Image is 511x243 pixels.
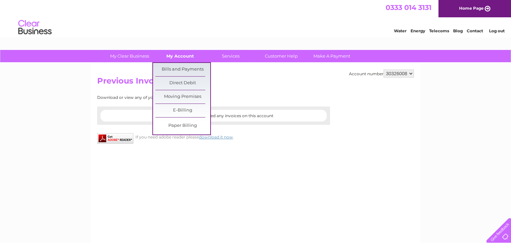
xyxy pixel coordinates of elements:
[153,50,208,62] a: My Account
[453,28,463,33] a: Blog
[467,28,483,33] a: Contact
[155,90,210,104] a: Moving Premises
[254,50,309,62] a: Customer Help
[97,95,272,100] div: Download or view any of your previous invoices below.
[155,77,210,90] a: Direct Debit
[155,119,210,132] a: Paper Billing
[203,50,258,62] a: Services
[429,28,449,33] a: Telecoms
[102,50,157,62] a: My Clear Business
[99,4,413,32] div: Clear Business is a trading name of Verastar Limited (registered in [GEOGRAPHIC_DATA] No. 3667643...
[411,28,425,33] a: Energy
[164,113,273,118] span: You have not yet received any invoices on this account
[97,76,414,89] h2: Previous Invoices
[489,28,505,33] a: Log out
[349,70,414,78] div: Account number
[97,133,330,139] div: If you need adobe reader please .
[199,134,233,139] a: download it now
[386,3,431,12] a: 0333 014 3131
[304,50,359,62] a: Make A Payment
[155,104,210,117] a: E-Billing
[155,63,210,76] a: Bills and Payments
[18,17,52,38] img: logo.png
[394,28,407,33] a: Water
